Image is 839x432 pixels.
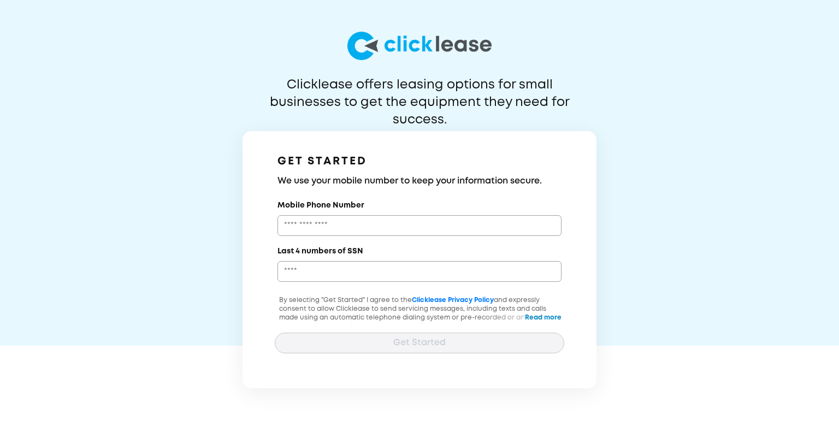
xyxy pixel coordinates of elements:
button: Get Started [275,333,564,353]
h1: GET STARTED [277,153,562,170]
label: Mobile Phone Number [277,200,364,211]
h3: We use your mobile number to keep your information secure. [277,175,562,188]
img: logo-larg [347,32,492,60]
p: By selecting "Get Started" I agree to the and expressly consent to allow Clicklease to send servi... [275,296,564,348]
a: Clicklease Privacy Policy [412,297,494,303]
p: Clicklease offers leasing options for small businesses to get the equipment they need for success. [243,76,596,111]
label: Last 4 numbers of SSN [277,246,363,257]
